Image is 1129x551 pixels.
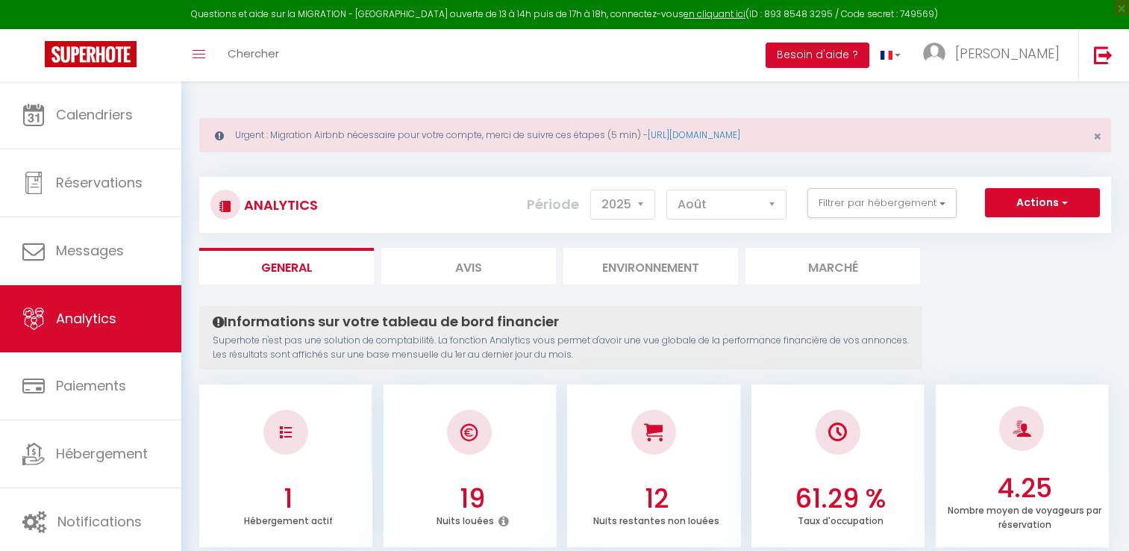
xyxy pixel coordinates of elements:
[56,376,126,395] span: Paiements
[244,511,333,527] p: Hébergement actif
[213,334,909,362] p: Superhote n'est pas une solution de comptabilité. La fonction Analytics vous permet d'avoir une v...
[381,248,556,284] li: Avis
[199,118,1111,152] div: Urgent : Migration Airbnb nécessaire pour votre compte, merci de suivre ces étapes (5 min) -
[1093,127,1101,146] span: ×
[593,511,719,527] p: Nuits restantes non louées
[1094,46,1113,64] img: logout
[57,512,142,531] span: Notifications
[948,501,1101,531] p: Nombre moyen de voyageurs par réservation
[923,43,945,65] img: ...
[45,41,137,67] img: Super Booking
[807,188,957,218] button: Filtrer par hébergement
[216,29,290,81] a: Chercher
[745,248,920,284] li: Marché
[56,241,124,260] span: Messages
[1093,130,1101,143] button: Close
[213,314,909,330] h4: Informations sur votre tableau de bord financier
[760,483,922,514] h3: 61.29 %
[280,426,292,438] img: NO IMAGE
[437,511,494,527] p: Nuits louées
[228,46,279,61] span: Chercher
[955,44,1060,63] span: [PERSON_NAME]
[684,7,745,20] a: en cliquant ici
[199,248,374,284] li: General
[56,105,133,124] span: Calendriers
[563,248,738,284] li: Environnement
[912,29,1078,81] a: ... [PERSON_NAME]
[766,43,869,68] button: Besoin d'aide ?
[527,188,579,221] label: Période
[576,483,737,514] h3: 12
[798,511,884,527] p: Taux d'occupation
[56,173,143,192] span: Réservations
[240,188,318,222] h3: Analytics
[56,444,148,463] span: Hébergement
[944,473,1105,504] h3: 4.25
[56,309,116,328] span: Analytics
[392,483,553,514] h3: 19
[648,128,740,141] a: [URL][DOMAIN_NAME]
[985,188,1100,218] button: Actions
[208,483,369,514] h3: 1
[1066,488,1129,551] iframe: LiveChat chat widget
